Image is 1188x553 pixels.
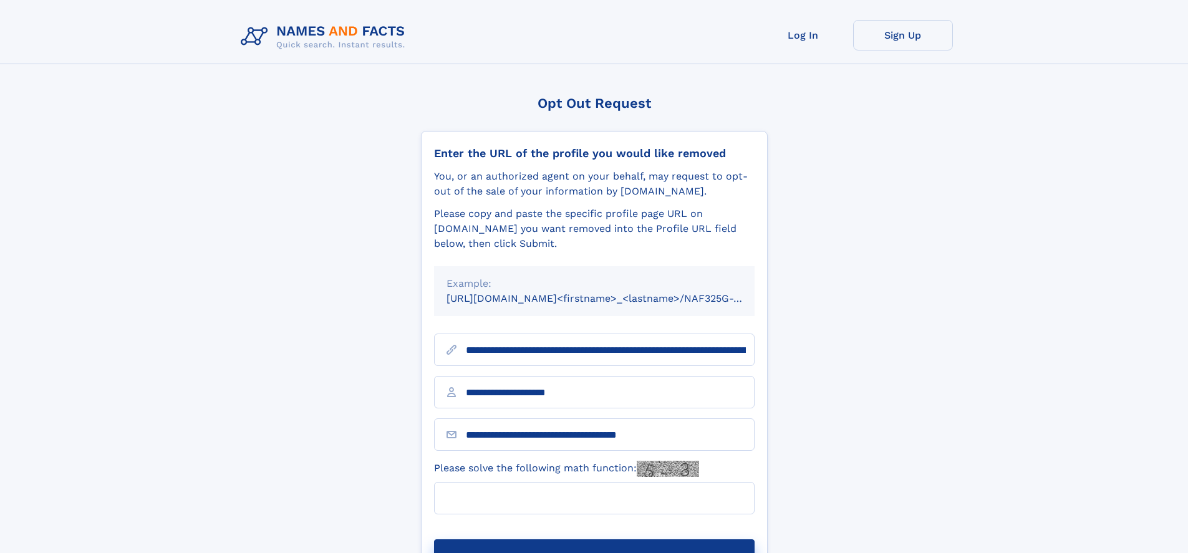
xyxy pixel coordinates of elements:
label: Please solve the following math function: [434,461,699,477]
div: You, or an authorized agent on your behalf, may request to opt-out of the sale of your informatio... [434,169,755,199]
a: Sign Up [853,20,953,50]
img: Logo Names and Facts [236,20,415,54]
div: Please copy and paste the specific profile page URL on [DOMAIN_NAME] you want removed into the Pr... [434,206,755,251]
div: Opt Out Request [421,95,768,111]
small: [URL][DOMAIN_NAME]<firstname>_<lastname>/NAF325G-xxxxxxxx [447,292,778,304]
div: Enter the URL of the profile you would like removed [434,147,755,160]
div: Example: [447,276,742,291]
a: Log In [753,20,853,50]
